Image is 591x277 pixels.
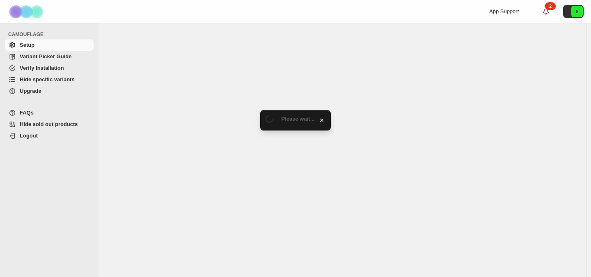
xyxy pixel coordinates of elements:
span: Verify Installation [20,65,64,71]
span: Setup [20,42,34,48]
a: Verify Installation [5,62,94,74]
button: Avatar with initials 6 [563,5,584,18]
img: Camouflage [7,0,48,23]
a: FAQs [5,107,94,119]
span: Hide specific variants [20,76,75,82]
a: Setup [5,39,94,51]
a: Upgrade [5,85,94,97]
a: 2 [542,7,550,16]
span: Avatar with initials 6 [571,6,583,17]
a: Hide specific variants [5,74,94,85]
a: Logout [5,130,94,142]
text: 6 [576,9,578,14]
span: Variant Picker Guide [20,53,71,60]
span: CAMOUFLAGE [8,31,94,38]
span: FAQs [20,110,34,116]
a: Hide sold out products [5,119,94,130]
span: Logout [20,133,38,139]
span: App Support [489,8,519,14]
span: Hide sold out products [20,121,78,127]
a: Variant Picker Guide [5,51,94,62]
span: Upgrade [20,88,41,94]
div: 2 [545,2,556,10]
span: Please wait... [282,116,315,122]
